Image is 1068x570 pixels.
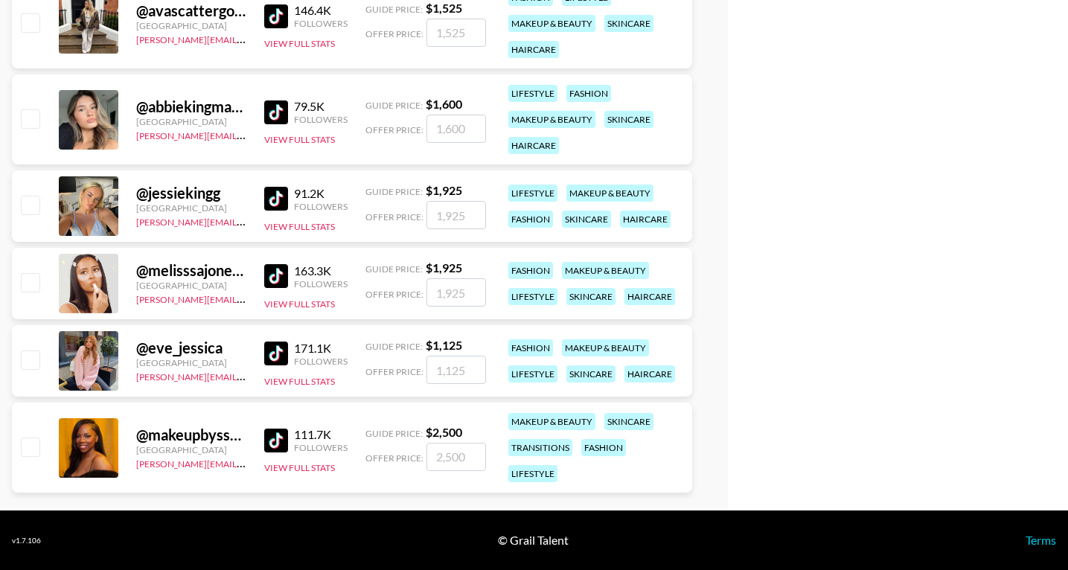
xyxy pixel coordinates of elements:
[508,137,559,154] div: haircare
[365,211,423,222] span: Offer Price:
[294,341,348,356] div: 171.1K
[426,1,462,15] strong: $ 1,525
[426,97,462,111] strong: $ 1,600
[136,291,427,305] a: [PERSON_NAME][EMAIL_ADDRESS][PERSON_NAME][DOMAIN_NAME]
[508,465,557,482] div: lifestyle
[294,114,348,125] div: Followers
[508,211,553,228] div: fashion
[508,413,595,430] div: makeup & beauty
[136,280,246,291] div: [GEOGRAPHIC_DATA]
[508,339,553,356] div: fashion
[624,365,675,382] div: haircare
[136,426,246,444] div: @ makeupbyssummer
[136,339,246,357] div: @ eve_jessica
[562,339,649,356] div: makeup & beauty
[294,427,348,442] div: 111.7K
[294,201,348,212] div: Followers
[136,97,246,116] div: @ abbiekingmann
[498,533,569,548] div: © Grail Talent
[426,201,486,229] input: 1,925
[264,342,288,365] img: TikTok
[624,288,675,305] div: haircare
[264,264,288,288] img: TikTok
[365,100,423,111] span: Guide Price:
[604,111,653,128] div: skincare
[426,19,486,47] input: 1,525
[562,262,649,279] div: makeup & beauty
[264,298,335,310] button: View Full Stats
[508,439,572,456] div: transitions
[426,278,486,307] input: 1,925
[136,31,427,45] a: [PERSON_NAME][EMAIL_ADDRESS][PERSON_NAME][DOMAIN_NAME]
[12,536,41,545] div: v 1.7.106
[566,85,611,102] div: fashion
[294,356,348,367] div: Followers
[365,341,423,352] span: Guide Price:
[604,413,653,430] div: skincare
[365,28,423,39] span: Offer Price:
[508,288,557,305] div: lifestyle
[426,338,462,352] strong: $ 1,125
[508,85,557,102] div: lifestyle
[136,184,246,202] div: @ jessiekingg
[136,202,246,214] div: [GEOGRAPHIC_DATA]
[264,376,335,387] button: View Full Stats
[566,288,615,305] div: skincare
[566,185,653,202] div: makeup & beauty
[294,99,348,114] div: 79.5K
[264,134,335,145] button: View Full Stats
[426,183,462,197] strong: $ 1,925
[294,186,348,201] div: 91.2K
[566,365,615,382] div: skincare
[508,365,557,382] div: lifestyle
[136,444,246,455] div: [GEOGRAPHIC_DATA]
[620,211,671,228] div: haircare
[604,15,653,32] div: skincare
[426,260,462,275] strong: $ 1,925
[264,187,288,211] img: TikTok
[365,4,423,15] span: Guide Price:
[365,428,423,439] span: Guide Price:
[136,357,246,368] div: [GEOGRAPHIC_DATA]
[508,111,595,128] div: makeup & beauty
[136,127,427,141] a: [PERSON_NAME][EMAIL_ADDRESS][PERSON_NAME][DOMAIN_NAME]
[508,262,553,279] div: fashion
[426,443,486,471] input: 2,500
[508,15,595,32] div: makeup & beauty
[365,186,423,197] span: Guide Price:
[294,18,348,29] div: Followers
[426,425,462,439] strong: $ 2,500
[426,356,486,384] input: 1,125
[365,452,423,464] span: Offer Price:
[264,221,335,232] button: View Full Stats
[294,442,348,453] div: Followers
[264,100,288,124] img: TikTok
[365,289,423,300] span: Offer Price:
[136,455,427,470] a: [PERSON_NAME][EMAIL_ADDRESS][PERSON_NAME][DOMAIN_NAME]
[136,20,246,31] div: [GEOGRAPHIC_DATA]
[294,3,348,18] div: 146.4K
[581,439,626,456] div: fashion
[136,214,427,228] a: [PERSON_NAME][EMAIL_ADDRESS][PERSON_NAME][DOMAIN_NAME]
[264,462,335,473] button: View Full Stats
[562,211,611,228] div: skincare
[136,261,246,280] div: @ melisssajonesss
[136,1,246,20] div: @ avascattergood
[508,41,559,58] div: haircare
[294,263,348,278] div: 163.3K
[1026,533,1056,547] a: Terms
[264,429,288,452] img: TikTok
[365,366,423,377] span: Offer Price:
[136,116,246,127] div: [GEOGRAPHIC_DATA]
[365,263,423,275] span: Guide Price:
[365,124,423,135] span: Offer Price:
[264,38,335,49] button: View Full Stats
[508,185,557,202] div: lifestyle
[294,278,348,289] div: Followers
[136,368,427,382] a: [PERSON_NAME][EMAIL_ADDRESS][PERSON_NAME][DOMAIN_NAME]
[426,115,486,143] input: 1,600
[264,4,288,28] img: TikTok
